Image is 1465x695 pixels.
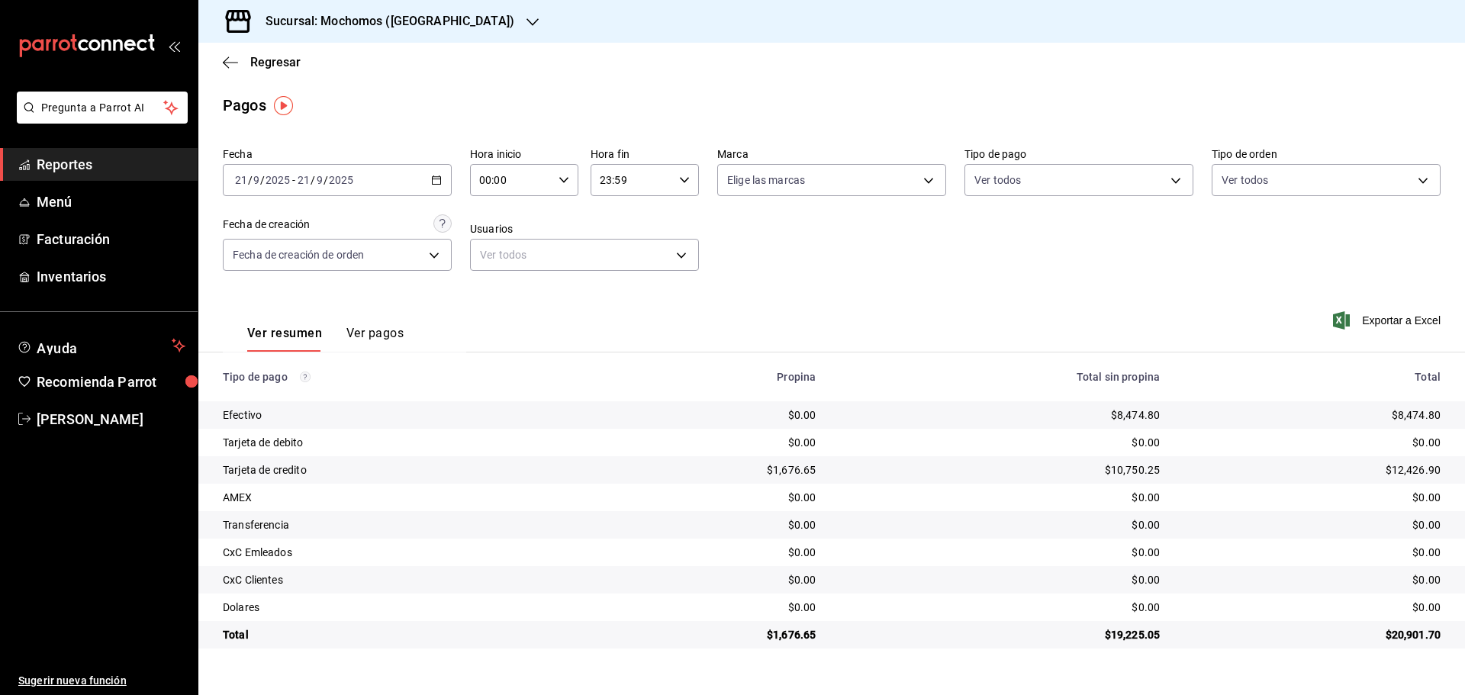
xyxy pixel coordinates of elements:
div: Propina [607,371,816,383]
div: Efectivo [223,407,582,423]
div: Transferencia [223,517,582,533]
div: $0.00 [607,490,816,505]
div: Ver todos [470,239,699,271]
label: Usuarios [470,224,699,234]
span: Ayuda [37,336,166,355]
span: Menú [37,191,185,212]
input: -- [297,174,311,186]
div: $10,750.25 [840,462,1160,478]
div: $0.00 [1184,545,1441,560]
div: $0.00 [1184,572,1441,587]
label: Tipo de pago [964,149,1193,159]
div: $8,474.80 [840,407,1160,423]
div: $0.00 [607,600,816,615]
div: navigation tabs [247,326,404,352]
span: Facturación [37,229,185,249]
div: AMEX [223,490,582,505]
div: $1,676.65 [607,462,816,478]
label: Marca [717,149,946,159]
div: $0.00 [840,545,1160,560]
span: - [292,174,295,186]
span: / [248,174,253,186]
button: Pregunta a Parrot AI [17,92,188,124]
div: Total [223,627,582,642]
span: Reportes [37,154,185,175]
span: Sugerir nueva función [18,673,185,689]
label: Hora inicio [470,149,578,159]
span: / [324,174,328,186]
img: Tooltip marker [274,96,293,115]
div: $0.00 [1184,600,1441,615]
div: $12,426.90 [1184,462,1441,478]
div: $8,474.80 [1184,407,1441,423]
div: $0.00 [840,572,1160,587]
div: CxC Emleados [223,545,582,560]
button: Regresar [223,55,301,69]
span: / [260,174,265,186]
div: $0.00 [1184,517,1441,533]
div: Dolares [223,600,582,615]
button: open_drawer_menu [168,40,180,52]
div: Tarjeta de credito [223,462,582,478]
div: $19,225.05 [840,627,1160,642]
div: $0.00 [840,517,1160,533]
div: $0.00 [840,490,1160,505]
span: [PERSON_NAME] [37,409,185,430]
div: Pagos [223,94,266,117]
div: $0.00 [840,435,1160,450]
input: -- [234,174,248,186]
div: $0.00 [840,600,1160,615]
span: Fecha de creación de orden [233,247,364,262]
a: Pregunta a Parrot AI [11,111,188,127]
div: Total sin propina [840,371,1160,383]
div: $0.00 [607,517,816,533]
span: Regresar [250,55,301,69]
button: Ver pagos [346,326,404,352]
input: ---- [265,174,291,186]
div: $0.00 [1184,490,1441,505]
input: ---- [328,174,354,186]
button: Ver resumen [247,326,322,352]
svg: Los pagos realizados con Pay y otras terminales son montos brutos. [300,372,311,382]
div: $0.00 [607,545,816,560]
div: Fecha de creación [223,217,310,233]
div: $20,901.70 [1184,627,1441,642]
h3: Sucursal: Mochomos ([GEOGRAPHIC_DATA]) [253,12,514,31]
div: $0.00 [607,435,816,450]
span: Recomienda Parrot [37,372,185,392]
input: -- [316,174,324,186]
div: $0.00 [607,407,816,423]
span: Ver todos [1222,172,1268,188]
span: Elige las marcas [727,172,805,188]
div: Tipo de pago [223,371,582,383]
span: Inventarios [37,266,185,287]
span: Pregunta a Parrot AI [41,100,164,116]
label: Fecha [223,149,452,159]
div: $0.00 [1184,435,1441,450]
div: Tarjeta de debito [223,435,582,450]
div: $0.00 [607,572,816,587]
label: Tipo de orden [1212,149,1441,159]
div: CxC Clientes [223,572,582,587]
div: $1,676.65 [607,627,816,642]
span: / [311,174,315,186]
input: -- [253,174,260,186]
div: Total [1184,371,1441,383]
span: Ver todos [974,172,1021,188]
button: Exportar a Excel [1336,311,1441,330]
label: Hora fin [591,149,699,159]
